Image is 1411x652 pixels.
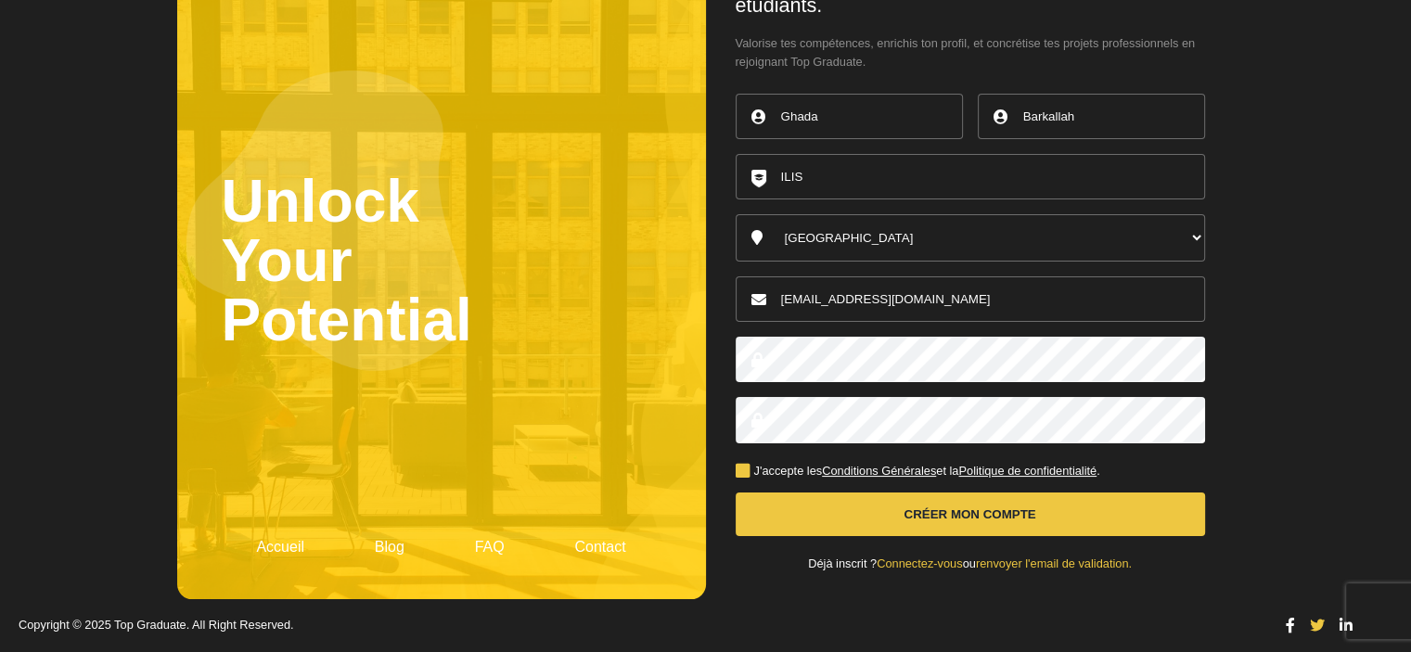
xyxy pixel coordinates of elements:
input: Prénom [736,94,963,139]
a: Blog [375,539,404,555]
input: Email [736,276,1205,322]
a: Accueil [256,539,304,555]
a: Politique de confidentialité [958,464,1097,478]
input: Nom [978,94,1205,139]
a: renvoyer l'email de validation. [976,556,1132,570]
input: Ecole [736,154,1205,199]
a: Conditions Générales [822,464,936,478]
div: Déjà inscrit ? ou [736,558,1205,570]
p: Copyright © 2025 Top Graduate. All Right Reserved. [19,620,1264,632]
label: J'accepte les et la . [736,466,1100,478]
a: FAQ [475,539,505,555]
button: Créer mon compte [736,492,1205,536]
a: Contact [574,539,625,555]
a: Connectez-vous [877,556,962,570]
span: Valorise tes compétences, enrichis ton profil, et concrétise tes projets professionnels en rejoig... [736,34,1205,71]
